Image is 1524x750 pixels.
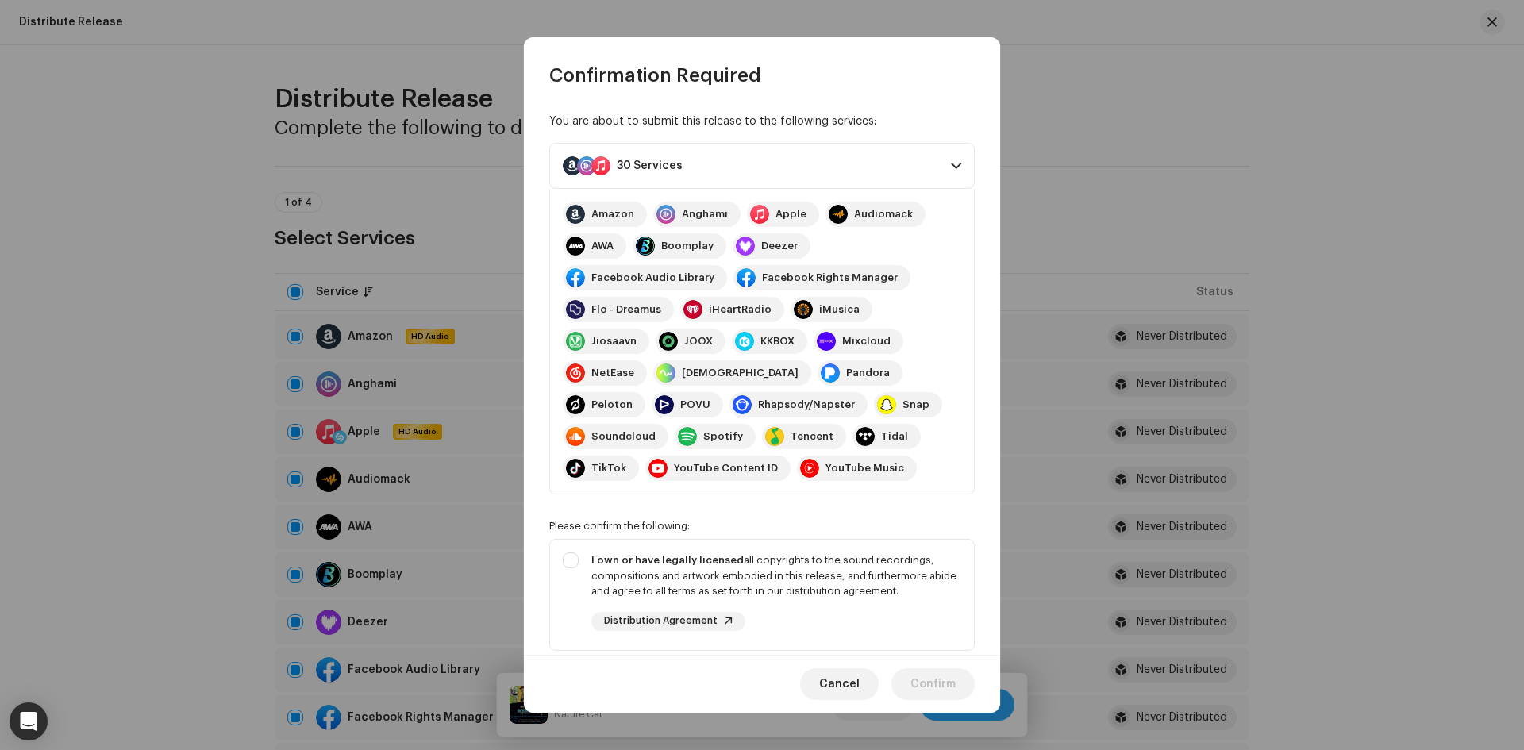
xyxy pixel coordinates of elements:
[819,303,860,316] div: iMusica
[10,702,48,740] div: Open Intercom Messenger
[709,303,772,316] div: iHeartRadio
[680,398,710,411] div: POVU
[891,668,975,700] button: Confirm
[661,240,714,252] div: Boomplay
[591,555,744,565] strong: I own or have legally licensed
[591,367,634,379] div: NetEase
[760,335,795,348] div: KKBOX
[591,462,626,475] div: TikTok
[591,240,614,252] div: AWA
[761,240,798,252] div: Deezer
[591,398,633,411] div: Peloton
[591,303,661,316] div: Flo - Dreamus
[674,462,778,475] div: YouTube Content ID
[617,160,683,172] div: 30 Services
[591,271,714,284] div: Facebook Audio Library
[819,668,860,700] span: Cancel
[910,668,956,700] span: Confirm
[591,335,637,348] div: Jiosaavn
[703,430,743,443] div: Spotify
[549,143,975,189] p-accordion-header: 30 Services
[825,462,904,475] div: YouTube Music
[775,208,806,221] div: Apple
[800,668,879,700] button: Cancel
[591,430,656,443] div: Soundcloud
[762,271,898,284] div: Facebook Rights Manager
[549,539,975,651] p-togglebutton: I own or have legally licensedall copyrights to the sound recordings, compositions and artwork em...
[682,208,728,221] div: Anghami
[881,430,908,443] div: Tidal
[604,616,718,626] span: Distribution Agreement
[549,189,975,494] p-accordion-content: 30 Services
[854,208,913,221] div: Audiomack
[846,367,890,379] div: Pandora
[791,430,833,443] div: Tencent
[758,398,855,411] div: Rhapsody/Napster
[549,63,761,88] span: Confirmation Required
[684,335,713,348] div: JOOX
[591,208,634,221] div: Amazon
[682,367,799,379] div: [DEMOGRAPHIC_DATA]
[549,520,975,533] div: Please confirm the following:
[902,398,929,411] div: Snap
[549,113,975,130] div: You are about to submit this release to the following services:
[591,552,961,599] div: all copyrights to the sound recordings, compositions and artwork embodied in this release, and fu...
[842,335,891,348] div: Mixcloud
